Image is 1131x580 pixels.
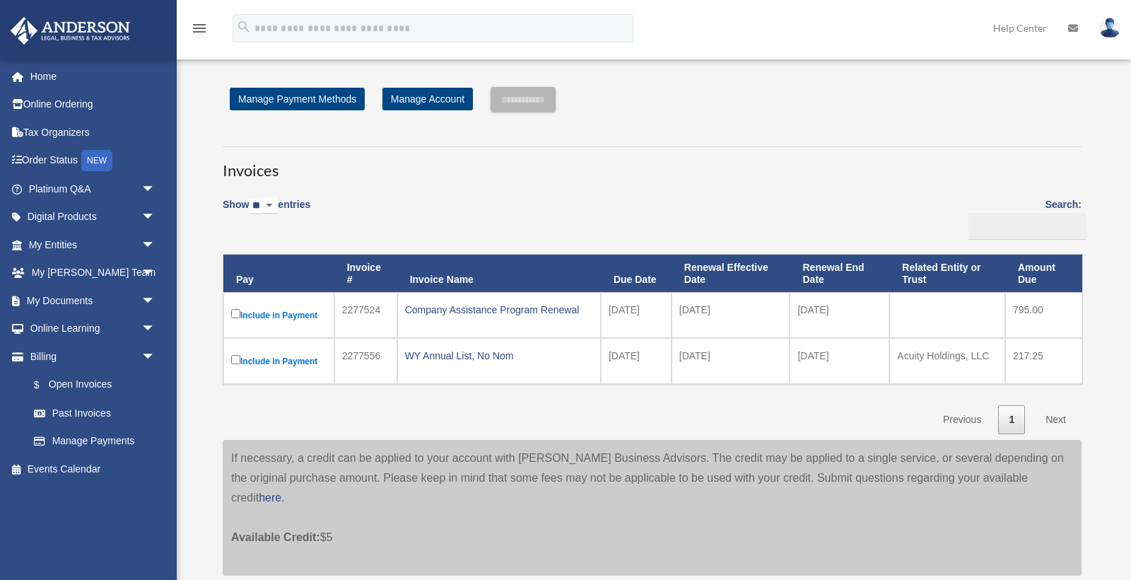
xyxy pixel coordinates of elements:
a: My Entitiesarrow_drop_down [10,231,177,259]
div: If necessary, a credit can be applied to your account with [PERSON_NAME] Business Advisors. The c... [223,440,1082,576]
span: arrow_drop_down [141,342,170,371]
a: Online Learningarrow_drop_down [10,315,177,343]
a: $Open Invoices [20,371,163,400]
span: arrow_drop_down [141,259,170,288]
div: NEW [81,150,112,171]
th: Related Entity or Trust: activate to sort column ascending [889,255,1005,293]
a: Tax Organizers [10,118,177,146]
a: My Documentsarrow_drop_down [10,286,177,315]
a: Billingarrow_drop_down [10,342,170,371]
label: Search: [963,196,1082,240]
span: arrow_drop_down [141,175,170,204]
img: User Pic [1099,18,1120,38]
a: Online Ordering [10,91,177,119]
a: Past Invoices [20,399,170,427]
td: 795.00 [1005,292,1082,338]
i: search [236,19,252,35]
span: arrow_drop_down [141,231,170,260]
a: Manage Account [382,88,473,110]
td: [DATE] [601,292,672,338]
input: Search: [968,213,1086,240]
h3: Invoices [223,146,1082,182]
a: 1 [998,405,1025,434]
td: [DATE] [601,338,672,384]
td: [DATE] [790,338,889,384]
a: Manage Payments [20,427,170,456]
th: Renewal End Date: activate to sort column ascending [790,255,889,293]
td: 2277556 [334,338,397,384]
a: Manage Payment Methods [230,88,365,110]
a: Platinum Q&Aarrow_drop_down [10,175,177,203]
td: 2277524 [334,292,397,338]
th: Pay: activate to sort column descending [223,255,334,293]
div: Company Assistance Program Renewal [405,300,593,320]
a: My [PERSON_NAME] Teamarrow_drop_down [10,259,177,287]
td: Acuity Holdings, LLC [889,338,1005,384]
th: Due Date: activate to sort column ascending [601,255,672,293]
a: Previous [932,405,992,434]
td: [DATE] [672,338,790,384]
p: $5 [231,508,1073,547]
th: Invoice Name: activate to sort column ascending [397,255,601,293]
a: here. [259,492,284,504]
span: arrow_drop_down [141,286,170,315]
img: Anderson Advisors Platinum Portal [6,17,134,45]
th: Renewal Effective Date: activate to sort column ascending [672,255,790,293]
input: Include in Payment [231,309,240,318]
td: [DATE] [790,292,889,338]
i: menu [191,20,208,37]
div: WY Annual List, No Nom [405,346,593,366]
span: arrow_drop_down [141,203,170,232]
th: Amount Due: activate to sort column ascending [1005,255,1082,293]
td: [DATE] [672,292,790,338]
span: arrow_drop_down [141,315,170,344]
a: Order StatusNEW [10,146,177,175]
span: Available Credit: [231,531,320,543]
label: Include in Payment [231,352,327,370]
a: Events Calendar [10,455,177,483]
a: menu [191,25,208,37]
label: Include in Payment [231,306,327,324]
a: Home [10,62,177,91]
a: Digital Productsarrow_drop_down [10,203,177,231]
td: 217.25 [1005,338,1082,384]
label: Show entries [223,196,310,228]
a: Next [1035,405,1077,434]
span: $ [42,376,49,394]
th: Invoice #: activate to sort column ascending [334,255,397,293]
input: Include in Payment [231,355,240,364]
select: Showentries [249,198,278,214]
